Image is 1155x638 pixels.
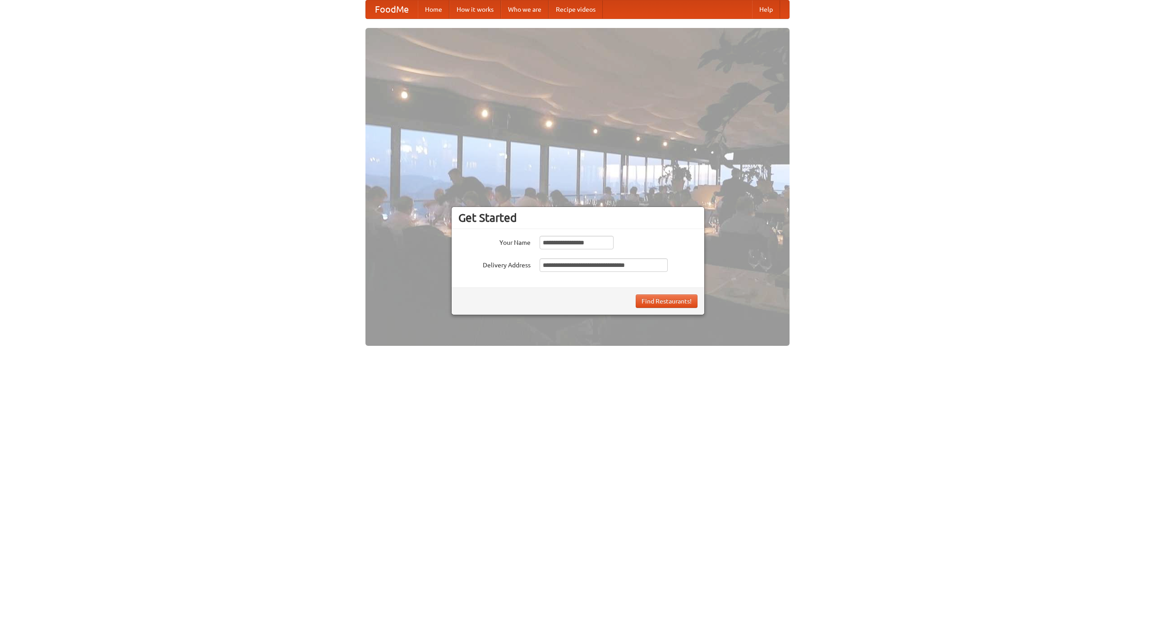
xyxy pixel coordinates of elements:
a: Help [752,0,780,18]
a: Recipe videos [549,0,603,18]
label: Your Name [458,236,531,247]
a: How it works [449,0,501,18]
a: Who we are [501,0,549,18]
button: Find Restaurants! [636,294,698,308]
a: Home [418,0,449,18]
h3: Get Started [458,211,698,225]
a: FoodMe [366,0,418,18]
label: Delivery Address [458,258,531,270]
